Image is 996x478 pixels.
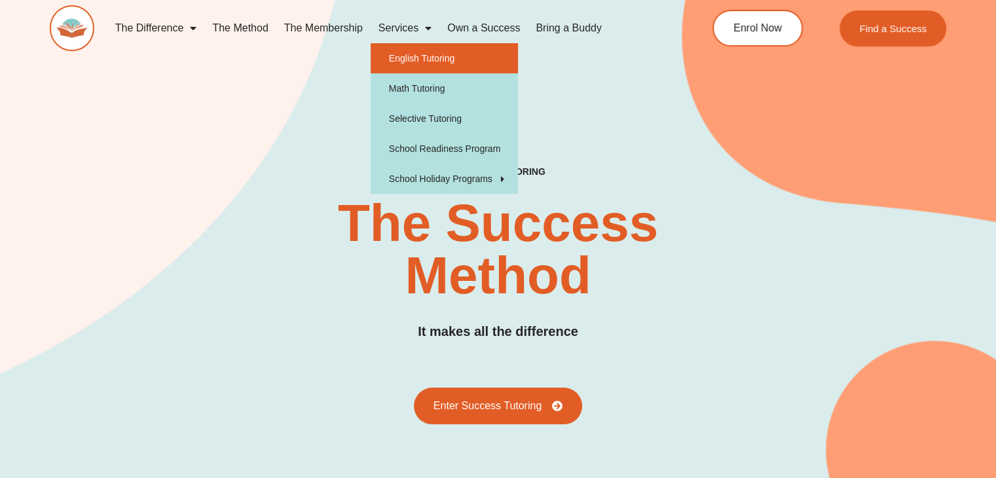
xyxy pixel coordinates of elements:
[107,13,205,43] a: The Difference
[439,13,528,43] a: Own a Success
[712,10,803,46] a: Enrol Now
[371,43,518,73] a: English Tutoring
[778,331,996,478] iframe: Chat Widget
[528,13,610,43] a: Bring a Buddy
[733,23,782,33] span: Enrol Now
[371,43,518,194] ul: Services
[295,197,701,302] h2: The Success Method
[414,388,582,424] a: Enter Success Tutoring
[433,401,542,411] span: Enter Success Tutoring
[107,13,661,43] nav: Menu
[839,10,946,46] a: Find a Success
[204,13,276,43] a: The Method
[276,13,371,43] a: The Membership
[365,166,631,177] h4: SUCCESS TUTORING​
[859,24,927,33] span: Find a Success
[371,13,439,43] a: Services
[371,103,518,134] a: Selective Tutoring
[371,134,518,164] a: School Readiness Program
[418,322,578,342] h3: It makes all the difference
[371,164,518,194] a: School Holiday Programs
[371,73,518,103] a: Math Tutoring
